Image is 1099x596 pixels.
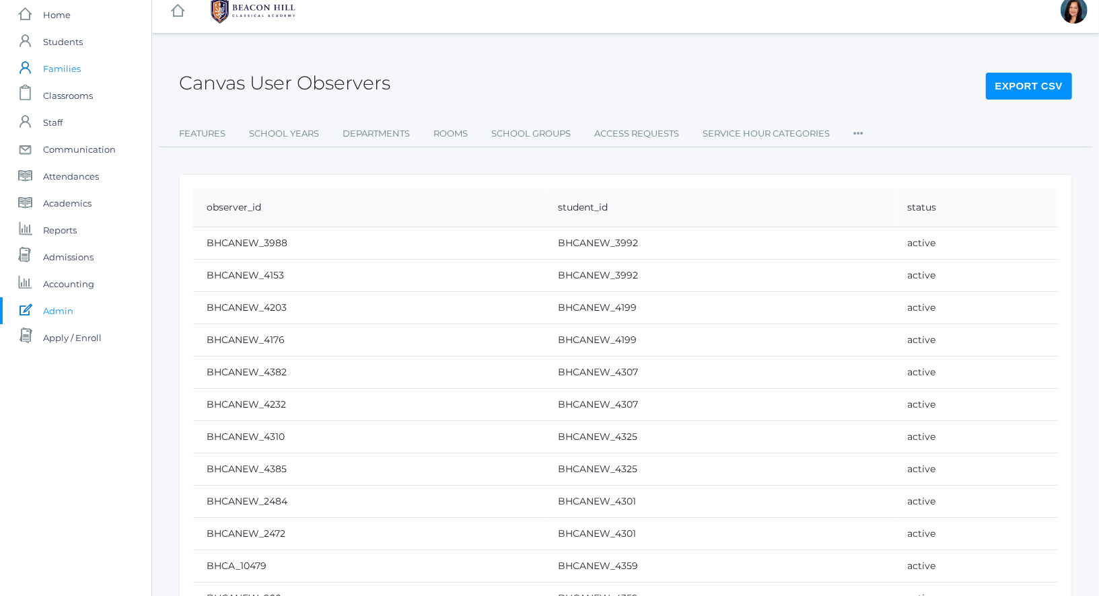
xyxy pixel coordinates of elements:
[433,120,468,147] a: Rooms
[43,1,71,28] span: Home
[193,260,545,292] td: BHCANEW_4153
[43,28,83,55] span: Students
[995,80,1063,91] a: Export CSV
[894,518,1058,550] td: active
[193,292,545,324] td: BHCANEW_4203
[545,324,894,357] td: BHCANEW_4199
[545,453,894,486] td: BHCANEW_4325
[193,486,545,518] td: BHCANEW_2484
[193,227,545,260] td: BHCANEW_3988
[43,163,99,190] span: Attendances
[545,260,894,292] td: BHCANEW_3992
[43,136,116,163] span: Communication
[545,389,894,421] td: BHCANEW_4307
[43,82,93,109] span: Classrooms
[545,227,894,260] td: BHCANEW_3992
[193,453,545,486] td: BHCANEW_4385
[986,73,1072,100] button: Export CSV
[43,55,81,82] span: Families
[894,453,1058,486] td: active
[594,120,679,147] a: Access Requests
[193,357,545,389] td: BHCANEW_4382
[545,357,894,389] td: BHCANEW_4307
[179,73,390,94] h2: Canvas User Observers
[545,421,894,453] td: BHCANEW_4325
[894,389,1058,421] td: active
[894,324,1058,357] td: active
[545,188,894,227] th: student_id
[193,421,545,453] td: BHCANEW_4310
[193,518,545,550] td: BHCANEW_2472
[894,188,1058,227] th: status
[193,550,545,583] td: BHCA_10479
[43,109,63,136] span: Staff
[491,120,571,147] a: School Groups
[43,297,73,324] span: Admin
[545,292,894,324] td: BHCANEW_4199
[43,190,92,217] span: Academics
[703,120,830,147] a: Service Hour Categories
[545,550,894,583] td: BHCANEW_4359
[43,270,94,297] span: Accounting
[894,486,1058,518] td: active
[43,324,102,351] span: Apply / Enroll
[545,518,894,550] td: BHCANEW_4301
[343,120,410,147] a: Departments
[249,120,319,147] a: School Years
[894,292,1058,324] td: active
[894,260,1058,292] td: active
[894,421,1058,453] td: active
[193,188,545,227] th: observer_id
[894,357,1058,389] td: active
[179,120,225,147] a: Features
[545,486,894,518] td: BHCANEW_4301
[43,217,77,244] span: Reports
[894,227,1058,260] td: active
[894,550,1058,583] td: active
[193,389,545,421] td: BHCANEW_4232
[43,244,94,270] span: Admissions
[193,324,545,357] td: BHCANEW_4176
